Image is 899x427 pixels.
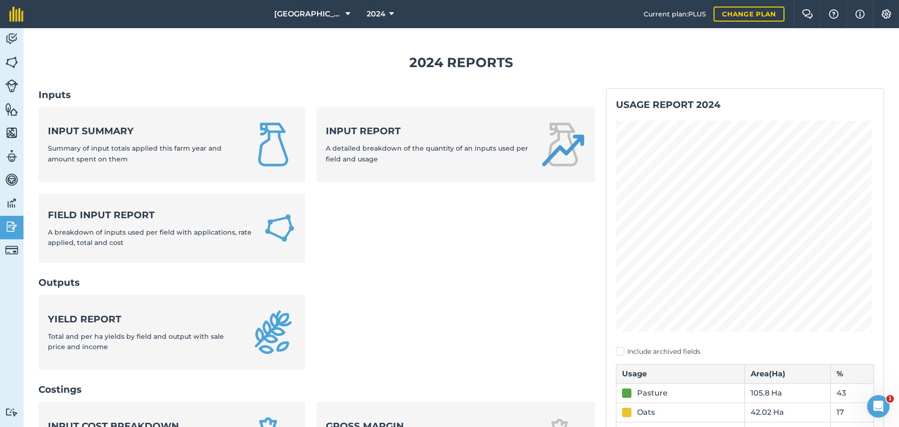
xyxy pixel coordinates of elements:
span: Summary of input totals applied this farm year and amount spent on them [48,144,222,163]
th: Area ( Ha ) [745,364,831,383]
img: Field Input Report [263,211,296,246]
td: 43 [831,383,874,403]
span: 1 [886,395,894,403]
span: Total and per ha yields by field and output with sale price and income [48,332,224,351]
img: svg+xml;base64,PD94bWwgdmVyc2lvbj0iMS4wIiBlbmNvZGluZz0idXRmLTgiPz4KPCEtLSBHZW5lcmF0b3I6IEFkb2JlIE... [5,173,18,187]
img: svg+xml;base64,PD94bWwgdmVyc2lvbj0iMS4wIiBlbmNvZGluZz0idXRmLTgiPz4KPCEtLSBHZW5lcmF0b3I6IEFkb2JlIE... [5,79,18,92]
th: Usage [616,364,745,383]
strong: Field Input Report [48,208,252,221]
strong: Input report [326,124,529,137]
img: svg+xml;base64,PD94bWwgdmVyc2lvbj0iMS4wIiBlbmNvZGluZz0idXRmLTgiPz4KPCEtLSBHZW5lcmF0b3I6IEFkb2JlIE... [5,244,18,257]
img: Yield report [251,310,296,355]
img: svg+xml;base64,PD94bWwgdmVyc2lvbj0iMS4wIiBlbmNvZGluZz0idXRmLTgiPz4KPCEtLSBHZW5lcmF0b3I6IEFkb2JlIE... [5,32,18,46]
img: svg+xml;base64,PHN2ZyB4bWxucz0iaHR0cDovL3d3dy53My5vcmcvMjAwMC9zdmciIHdpZHRoPSI1NiIgaGVpZ2h0PSI2MC... [5,55,18,69]
img: svg+xml;base64,PD94bWwgdmVyc2lvbj0iMS4wIiBlbmNvZGluZz0idXRmLTgiPz4KPCEtLSBHZW5lcmF0b3I6IEFkb2JlIE... [5,220,18,234]
h2: Inputs [38,88,595,101]
strong: Yield report [48,313,239,326]
h2: Outputs [38,276,595,289]
th: % [831,364,874,383]
div: Oats [637,407,655,418]
span: A detailed breakdown of the quantity of an inputs used per field and usage [326,144,528,163]
a: Input reportA detailed breakdown of the quantity of an inputs used per field and usage [316,107,594,182]
td: 17 [831,403,874,422]
h1: 2024 Reports [38,52,884,73]
a: Change plan [714,7,784,22]
img: Two speech bubbles overlapping with the left bubble in the forefront [802,9,813,19]
img: fieldmargin Logo [9,7,23,22]
label: Include archived fields [616,347,874,357]
img: svg+xml;base64,PD94bWwgdmVyc2lvbj0iMS4wIiBlbmNvZGluZz0idXRmLTgiPz4KPCEtLSBHZW5lcmF0b3I6IEFkb2JlIE... [5,149,18,163]
img: svg+xml;base64,PHN2ZyB4bWxucz0iaHR0cDovL3d3dy53My5vcmcvMjAwMC9zdmciIHdpZHRoPSI1NiIgaGVpZ2h0PSI2MC... [5,126,18,140]
img: Input report [540,122,585,167]
img: svg+xml;base64,PD94bWwgdmVyc2lvbj0iMS4wIiBlbmNvZGluZz0idXRmLTgiPz4KPCEtLSBHZW5lcmF0b3I6IEFkb2JlIE... [5,408,18,417]
img: A cog icon [881,9,892,19]
span: A breakdown of inputs used per field with applications, rate applied, total and cost [48,228,252,247]
h2: Costings [38,383,595,396]
img: Input summary [251,122,296,167]
h2: Usage report 2024 [616,98,874,111]
img: svg+xml;base64,PD94bWwgdmVyc2lvbj0iMS4wIiBlbmNvZGluZz0idXRmLTgiPz4KPCEtLSBHZW5lcmF0b3I6IEFkb2JlIE... [5,196,18,210]
a: Yield reportTotal and per ha yields by field and output with sale price and income [38,295,305,370]
img: svg+xml;base64,PHN2ZyB4bWxucz0iaHR0cDovL3d3dy53My5vcmcvMjAwMC9zdmciIHdpZHRoPSIxNyIgaGVpZ2h0PSIxNy... [855,8,865,20]
a: Field Input ReportA breakdown of inputs used per field with applications, rate applied, total and... [38,193,305,263]
span: Current plan : PLUS [644,9,706,19]
iframe: Intercom live chat [867,395,890,418]
div: Pasture [637,388,668,399]
td: 105.8 Ha [745,383,831,403]
span: 2024 [367,8,385,20]
a: Input summarySummary of input totals applied this farm year and amount spent on them [38,107,305,182]
span: [GEOGRAPHIC_DATA] [274,8,342,20]
strong: Input summary [48,124,239,137]
img: A question mark icon [828,9,839,19]
td: 42.02 Ha [745,403,831,422]
img: svg+xml;base64,PHN2ZyB4bWxucz0iaHR0cDovL3d3dy53My5vcmcvMjAwMC9zdmciIHdpZHRoPSI1NiIgaGVpZ2h0PSI2MC... [5,102,18,116]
